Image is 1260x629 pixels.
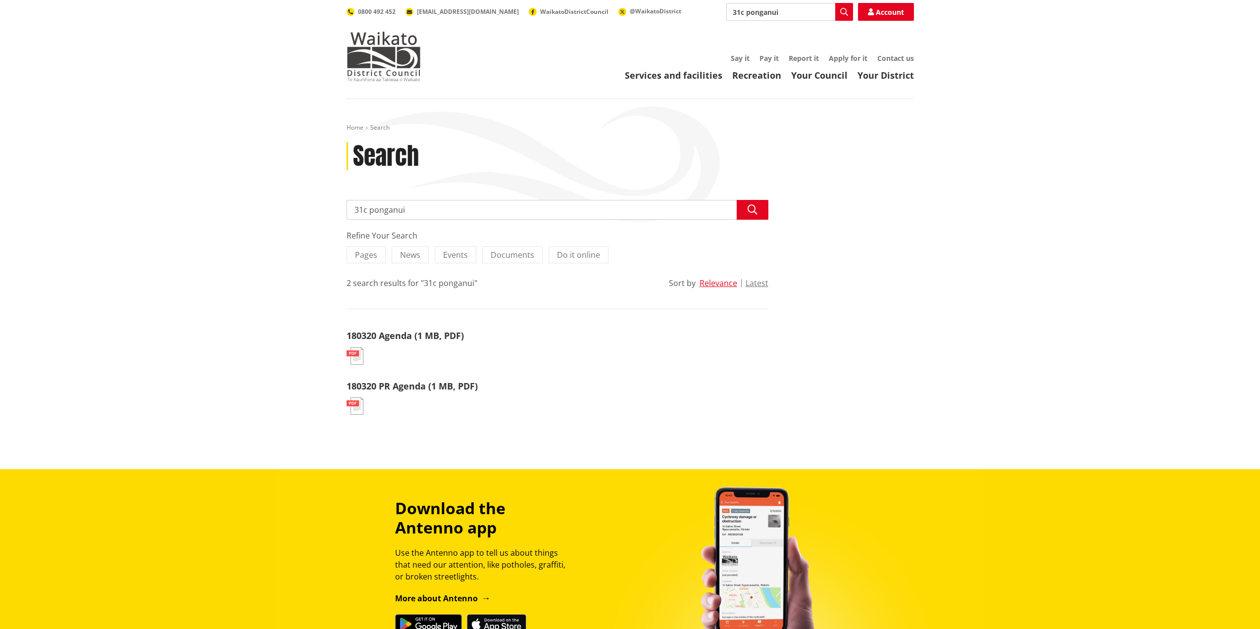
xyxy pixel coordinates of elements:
p: Use the Antenno app to tell us about things that need our attention, like potholes, graffiti, or ... [395,547,574,582]
span: 0800 492 452 [358,7,396,16]
a: WaikatoDistrictCouncil [529,7,608,16]
a: Say it [731,53,750,63]
span: News [400,249,420,260]
span: Search [370,123,390,132]
a: Account [858,3,914,21]
a: 180320 PR Agenda (1 MB, PDF) [347,380,478,392]
span: Do it online [557,249,600,260]
h1: Search [353,142,419,171]
span: Events [443,249,468,260]
span: Pages [355,249,377,260]
a: Recreation [732,69,781,81]
span: [EMAIL_ADDRESS][DOMAIN_NAME] [417,7,519,16]
img: document-pdf.svg [347,347,363,365]
a: 0800 492 452 [347,7,396,16]
span: @WaikatoDistrict [630,7,681,15]
a: Home [347,123,363,132]
a: More about Antenno [395,593,491,604]
a: [EMAIL_ADDRESS][DOMAIN_NAME] [405,7,519,16]
input: Search input [347,200,768,220]
a: 180320 Agenda (1 MB, PDF) [347,330,464,341]
a: Contact us [877,53,914,63]
span: WaikatoDistrictCouncil [540,7,608,16]
a: @WaikatoDistrict [618,7,681,15]
button: Relevance [700,279,737,288]
nav: breadcrumb [347,124,914,132]
a: Apply for it [829,53,867,63]
img: Waikato District Council - Te Kaunihera aa Takiwaa o Waikato [347,32,421,81]
input: Search input [726,3,853,21]
a: Report it [789,53,819,63]
a: Pay it [759,53,779,63]
span: Documents [491,249,534,260]
a: Your Council [791,69,848,81]
div: 2 search results for "31c ponganui" [347,277,477,289]
button: Latest [746,279,768,288]
h3: Download the Antenno app [395,499,574,537]
div: Refine Your Search [347,230,768,242]
div: Sort by [669,277,696,289]
a: Services and facilities [625,69,722,81]
img: document-pdf.svg [347,397,363,415]
a: Your District [857,69,914,81]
